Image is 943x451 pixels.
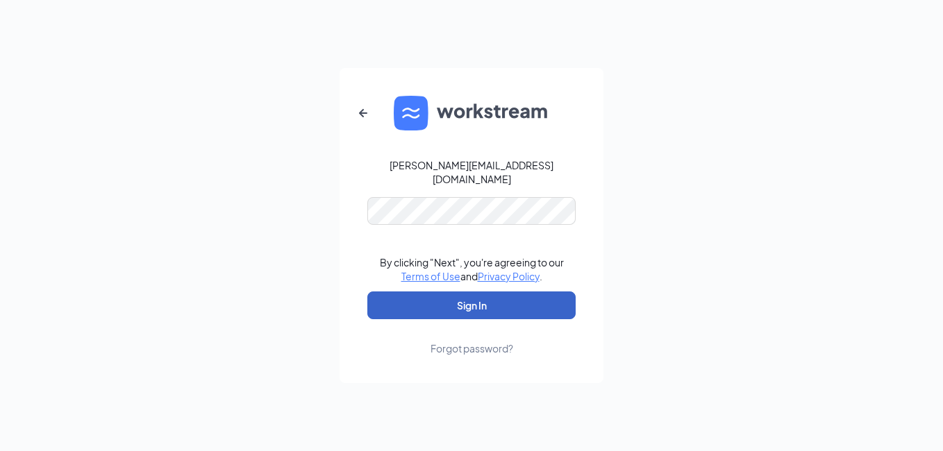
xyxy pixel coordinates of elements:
a: Terms of Use [401,270,460,282]
div: [PERSON_NAME][EMAIL_ADDRESS][DOMAIN_NAME] [367,158,576,186]
button: ArrowLeftNew [347,96,380,130]
div: By clicking "Next", you're agreeing to our and . [380,255,564,283]
img: WS logo and Workstream text [394,96,549,130]
a: Privacy Policy [478,270,540,282]
button: Sign In [367,291,576,319]
a: Forgot password? [431,319,513,355]
div: Forgot password? [431,341,513,355]
svg: ArrowLeftNew [355,105,372,121]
